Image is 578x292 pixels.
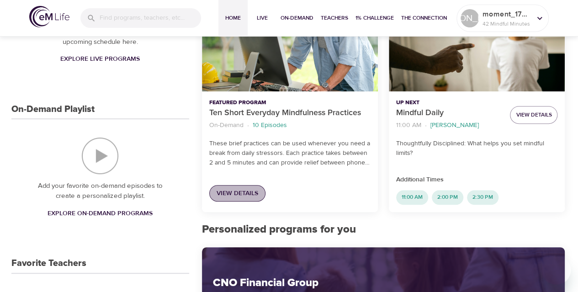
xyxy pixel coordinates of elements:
span: Live [251,13,273,23]
p: Up Next [396,99,503,107]
h2: Personalized programs for you [202,223,565,236]
p: 11:00 AM [396,121,421,130]
span: 1% Challenge [355,13,394,23]
input: Find programs, teachers, etc... [100,8,201,28]
button: View Details [510,106,557,124]
div: [PERSON_NAME] [461,9,479,27]
span: Teachers [321,13,348,23]
nav: breadcrumb [209,119,371,132]
div: 2:30 PM [467,190,498,205]
span: Explore On-Demand Programs [48,208,153,219]
span: On-Demand [281,13,313,23]
h2: CNO Financial Group [213,276,554,290]
a: Explore On-Demand Programs [44,205,156,222]
h3: Favorite Teachers [11,258,86,269]
p: Ten Short Everyday Mindfulness Practices [209,107,371,119]
a: View Details [209,185,265,202]
p: moment_1746717572 [483,9,531,20]
li: · [425,119,427,132]
div: 11:00 AM [396,190,428,205]
p: Featured Program [209,99,371,107]
img: On-Demand Playlist [82,138,118,174]
div: 2:00 PM [432,190,463,205]
p: Add your favorite on-demand episodes to create a personalized playlist. [30,181,171,202]
p: 42 Mindful Minutes [483,20,531,28]
a: Explore Live Programs [57,51,143,68]
span: The Connection [401,13,447,23]
p: Register for live programs to see your upcoming schedule here. [30,27,171,47]
p: 10 Episodes [253,121,287,130]
nav: breadcrumb [396,119,503,132]
span: 11:00 AM [396,193,428,201]
span: 2:00 PM [432,193,463,201]
span: View Details [516,110,551,120]
p: Thoughtfully Disciplined: What helps you set mindful limits? [396,139,557,158]
p: Mindful Daily [396,107,503,119]
span: Home [222,13,244,23]
span: 2:30 PM [467,193,498,201]
li: · [247,119,249,132]
h3: On-Demand Playlist [11,104,95,115]
p: [PERSON_NAME] [430,121,479,130]
span: Explore Live Programs [60,53,140,65]
p: These brief practices can be used whenever you need a break from daily stressors. Each practice t... [209,139,371,168]
span: View Details [217,188,258,199]
p: Additional Times [396,175,557,185]
iframe: Button to launch messaging window [541,255,571,285]
p: On-Demand [209,121,244,130]
img: logo [29,6,69,27]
